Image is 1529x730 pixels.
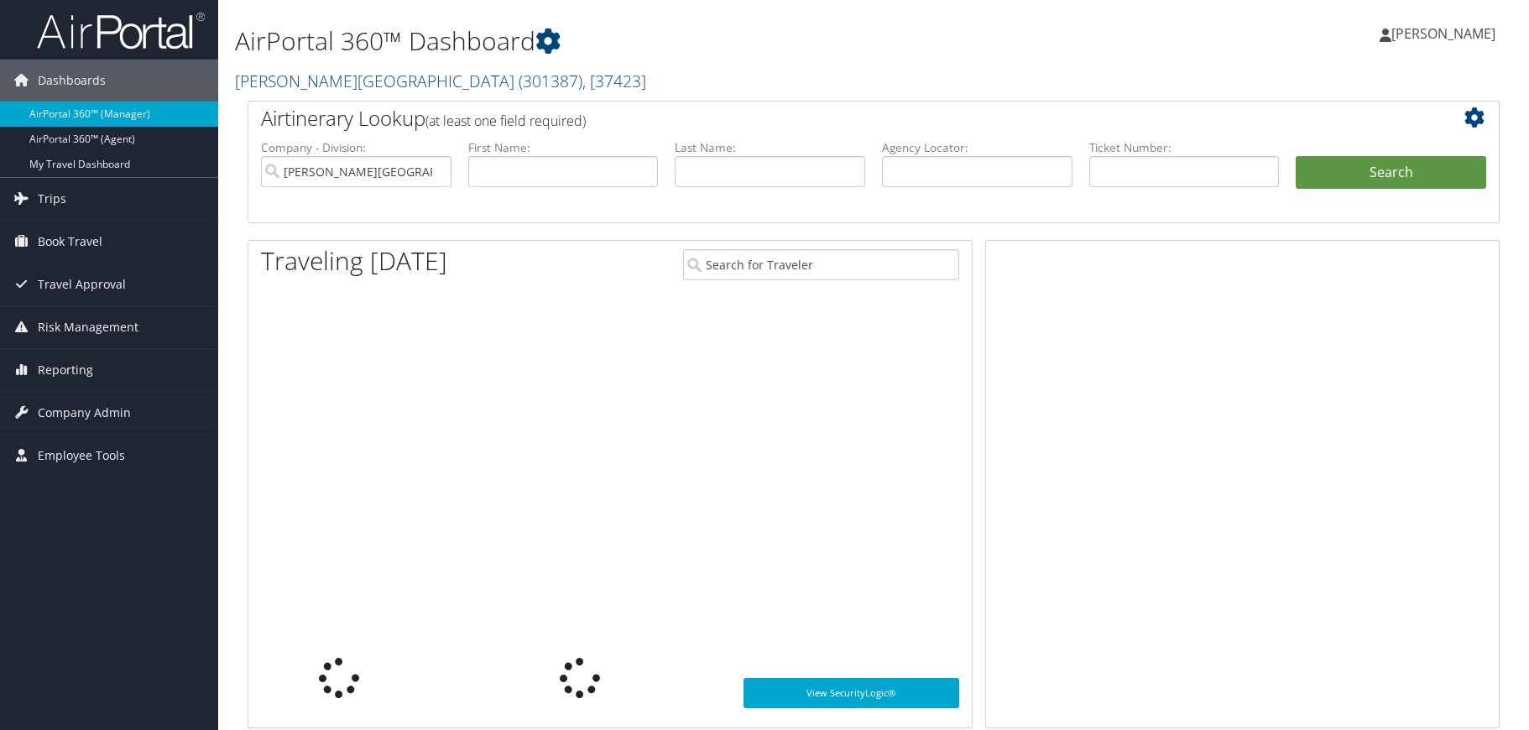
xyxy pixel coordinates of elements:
span: Trips [38,178,66,220]
span: (at least one field required) [425,112,586,130]
a: [PERSON_NAME] [1380,8,1512,59]
input: Search for Traveler [683,249,959,280]
h1: AirPortal 360™ Dashboard [235,23,1087,59]
span: , [ 37423 ] [582,70,646,92]
img: airportal-logo.png [37,11,205,50]
span: [PERSON_NAME] [1391,24,1495,43]
span: Company Admin [38,392,131,434]
span: Travel Approval [38,263,126,305]
h2: Airtinerary Lookup [261,104,1382,133]
span: Book Travel [38,221,102,263]
span: Risk Management [38,306,138,348]
span: Dashboards [38,60,106,102]
label: Last Name: [675,139,865,156]
span: ( 301387 ) [519,70,582,92]
a: View SecurityLogic® [744,678,959,708]
button: Search [1296,156,1486,190]
label: Company - Division: [261,139,451,156]
span: Employee Tools [38,435,125,477]
a: [PERSON_NAME][GEOGRAPHIC_DATA] [235,70,646,92]
label: Ticket Number: [1089,139,1280,156]
label: Agency Locator: [882,139,1072,156]
h1: Traveling [DATE] [261,243,447,279]
span: Reporting [38,349,93,391]
label: First Name: [468,139,659,156]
